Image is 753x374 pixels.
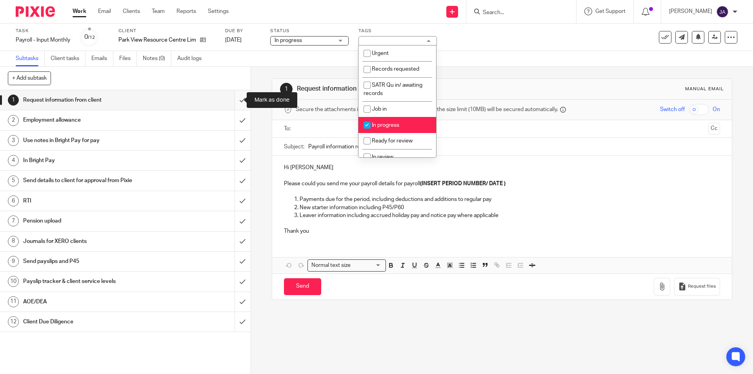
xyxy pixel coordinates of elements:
span: Secure the attachments in this message. Files exceeding the size limit (10MB) will be secured aut... [296,106,558,113]
img: svg%3E [716,5,729,18]
span: Switch off [660,106,685,113]
label: Task [16,28,70,34]
div: 11 [8,296,19,307]
label: Status [270,28,349,34]
h1: Request information from client [23,94,159,106]
div: 6 [8,195,19,206]
a: Files [119,51,137,66]
button: Cc [708,123,720,135]
h1: AOE/DEA [23,296,159,308]
h1: Journals for XERO clients [23,235,159,247]
h1: In Bright Pay [23,155,159,166]
h1: Pension upload [23,215,159,227]
span: Urgent [372,51,389,56]
p: Park View Resource Centre Limited [118,36,196,44]
div: 7 [8,215,19,226]
div: Manual email [685,86,724,92]
input: Search for option [353,261,381,270]
span: Normal text size [309,261,352,270]
span: In progress [275,38,302,43]
span: Get Support [595,9,626,14]
p: Thank you [284,227,720,235]
div: 8 [8,236,19,247]
h1: Client Due Diligence [23,316,159,328]
p: [PERSON_NAME] [669,7,712,15]
span: Job in [372,106,387,112]
div: 9 [8,256,19,267]
div: 1 [280,83,293,95]
a: Emails [91,51,113,66]
span: Request files [688,283,716,290]
div: 5 [8,175,19,186]
label: Client [118,28,215,34]
div: 1 [8,95,19,106]
p: Please could you send me your payroll details for payroll [284,180,720,188]
div: Search for option [307,259,386,272]
a: Email [98,7,111,15]
h1: Employment allowance [23,114,159,126]
div: 2 [8,115,19,126]
img: Pixie [16,6,55,17]
div: 0 [84,33,95,42]
p: Payments due for the period, including deductions and additions to regular pay [300,195,720,203]
h1: Send details to client for approval from Pixie [23,175,159,186]
h1: Request information from client [297,85,519,93]
label: To: [284,125,293,133]
span: [DATE] [225,37,242,43]
span: Ready for review [372,138,413,144]
button: + Add subtask [8,71,51,85]
a: Audit logs [177,51,207,66]
p: New starter information including P45/P60 [300,204,720,212]
div: 12 [8,316,19,327]
div: 4 [8,155,19,166]
p: Hi [PERSON_NAME] [284,164,720,171]
div: 3 [8,135,19,146]
span: Records requested [372,66,419,72]
a: Team [152,7,165,15]
label: Subject: [284,143,304,151]
input: Search [482,9,553,16]
a: Notes (0) [143,51,171,66]
a: Client tasks [51,51,85,66]
h1: RTI [23,195,159,207]
span: SATR Qu in/ awaiting records [364,82,422,96]
div: Payroll - Input Monthly [16,36,70,44]
div: 10 [8,276,19,287]
small: /12 [88,35,95,40]
a: Settings [208,7,229,15]
a: Reports [176,7,196,15]
h1: Send payslips and P45 [23,255,159,267]
strong: (INSERT PERIOD NUMBER/ DATE ) [420,181,506,186]
a: Clients [123,7,140,15]
button: Request files [674,278,720,296]
h1: Use notes in Bright Pay for pay [23,135,159,146]
span: In progress [372,122,399,128]
span: On [713,106,720,113]
span: In review [372,154,393,160]
input: Send [284,278,321,295]
h1: Payslip tracker & client service levels [23,275,159,287]
label: Tags [358,28,437,34]
a: Subtasks [16,51,45,66]
label: Due by [225,28,260,34]
a: Work [73,7,86,15]
p: Leaver information including accrued holiday pay and notice pay where applicable [300,212,720,219]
